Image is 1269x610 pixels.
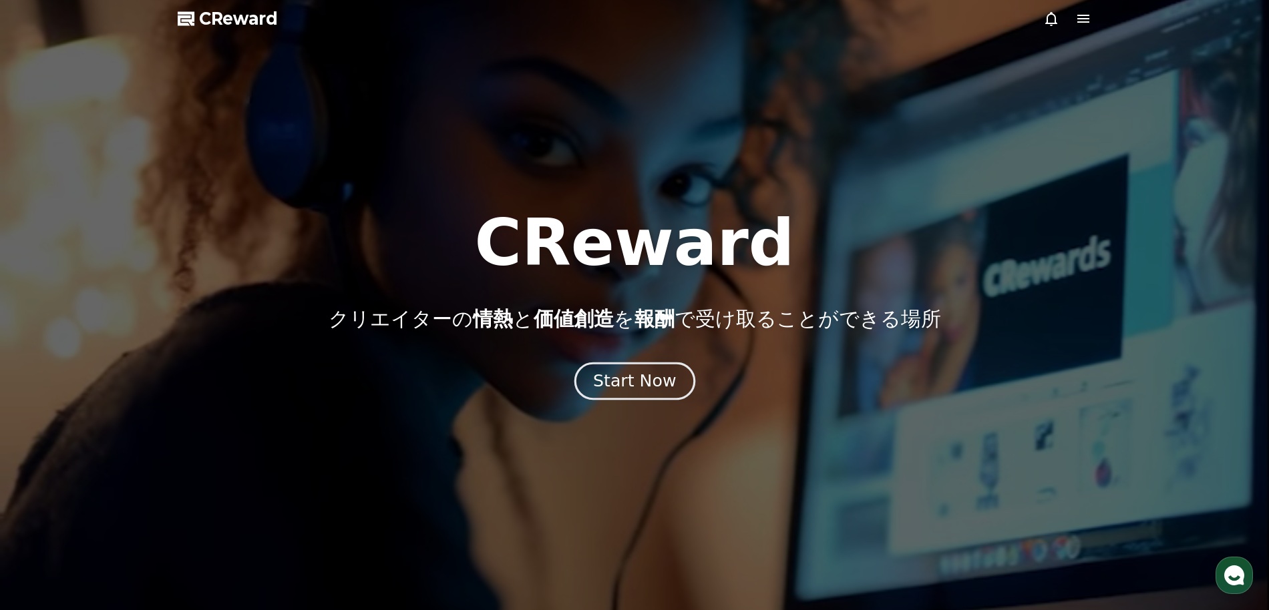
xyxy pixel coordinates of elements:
span: CReward [199,8,278,29]
span: Home [34,443,57,454]
p: クリエイターの と を で受け取ることができる場所 [329,307,941,331]
div: Start Now [593,370,676,392]
span: 報酬 [634,307,675,330]
span: Messages [111,444,150,454]
span: 情熱 [473,307,513,330]
a: CReward [178,8,278,29]
a: Messages [88,423,172,456]
a: Start Now [577,376,693,389]
span: Settings [198,443,230,454]
button: Start Now [574,362,695,400]
h1: CReward [474,211,794,275]
a: Settings [172,423,256,456]
span: 価値創造 [534,307,614,330]
a: Home [4,423,88,456]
